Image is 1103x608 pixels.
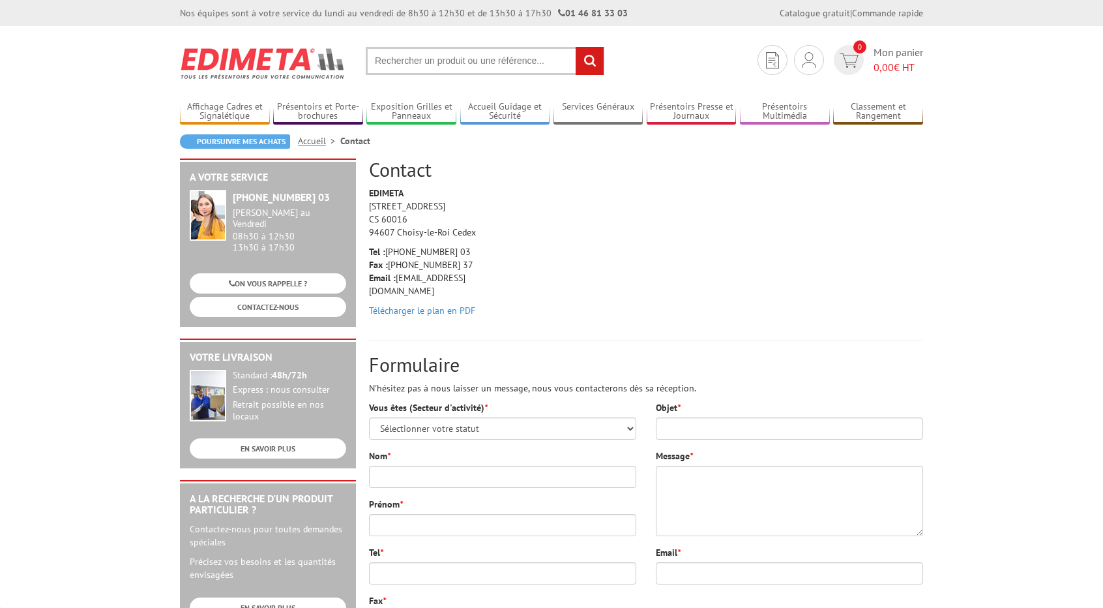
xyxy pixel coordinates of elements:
[233,190,330,204] strong: [PHONE_NUMBER] 03
[780,7,923,20] div: |
[366,101,456,123] a: Exposition Grilles et Panneaux
[553,101,643,123] a: Services Généraux
[369,246,385,258] strong: Tel :
[233,399,346,423] div: Retrait possible en nos locaux
[369,159,923,180] h2: Contact
[190,352,346,363] h2: Votre livraison
[576,47,604,75] input: rechercher
[369,546,383,559] label: Tel
[190,297,346,317] a: CONTACTEZ-NOUS
[190,370,226,421] img: widget-livraison.jpg
[369,382,923,395] p: N'hésitez pas à nous laisser un message, nous vous contacterons dès sa réception.
[656,546,681,559] label: Email
[831,45,923,75] a: devis rapide 0 Mon panier 0,00€ HT
[180,39,346,87] img: Edimeta
[766,52,779,68] img: devis rapide
[180,101,270,123] a: Affichage Cadres et Signalétique
[369,498,403,511] label: Prénom
[190,555,346,581] p: Précisez vos besoins et les quantités envisagées
[840,53,859,68] img: devis rapide
[558,7,628,19] strong: 01 46 81 33 03
[874,60,923,75] span: € HT
[190,438,346,459] a: EN SAVOIR PLUS
[180,7,628,20] div: Nos équipes sont à votre service du lundi au vendredi de 8h30 à 12h30 et de 13h30 à 17h30
[369,187,404,199] strong: EDIMETA
[190,273,346,294] a: ON VOUS RAPPELLE ?
[656,449,693,463] label: Message
[272,369,307,381] strong: 48h/72h
[190,493,346,516] h2: A la recherche d'un produit particulier ?
[190,523,346,549] p: Contactez-nous pour toutes demandes spéciales
[369,187,493,239] p: [STREET_ADDRESS] CS 60016 94607 Choisy-le-Roi Cedex
[298,135,340,147] a: Accueil
[369,594,386,607] label: Fax
[853,40,866,53] span: 0
[369,401,488,414] label: Vous êtes (Secteur d'activité)
[190,190,226,241] img: widget-service.jpg
[852,7,923,19] a: Commande rapide
[874,61,894,74] span: 0,00
[366,47,604,75] input: Rechercher un produit ou une référence...
[740,101,830,123] a: Présentoirs Multimédia
[180,134,290,149] a: Poursuivre mes achats
[369,305,475,316] a: Télécharger le plan en PDF
[369,354,923,375] h2: Formulaire
[802,52,816,68] img: devis rapide
[340,134,370,147] li: Contact
[833,101,923,123] a: Classement et Rangement
[233,384,346,396] div: Express : nous consulter
[233,207,346,252] div: 08h30 à 12h30 13h30 à 17h30
[874,45,923,75] span: Mon panier
[190,172,346,183] h2: A votre service
[460,101,550,123] a: Accueil Guidage et Sécurité
[369,272,396,284] strong: Email :
[273,101,363,123] a: Présentoirs et Porte-brochures
[233,207,346,230] div: [PERSON_NAME] au Vendredi
[233,370,346,382] div: Standard :
[647,101,737,123] a: Présentoirs Presse et Journaux
[780,7,850,19] a: Catalogue gratuit
[369,245,493,297] p: [PHONE_NUMBER] 03 [PHONE_NUMBER] 37 [EMAIL_ADDRESS][DOMAIN_NAME]
[656,401,681,414] label: Objet
[369,259,388,271] strong: Fax :
[369,449,390,463] label: Nom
